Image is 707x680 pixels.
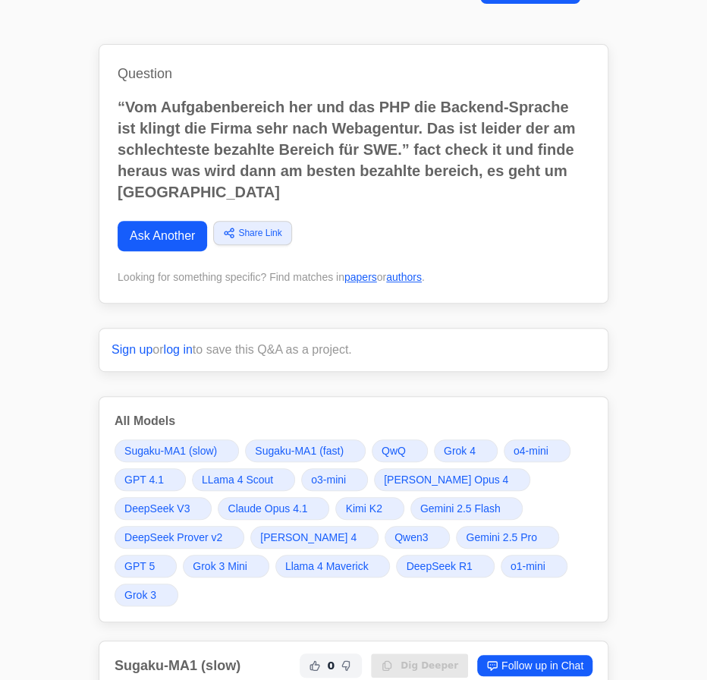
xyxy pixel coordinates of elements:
a: Sign up [112,343,152,356]
a: Gemini 2.5 Pro [456,526,558,549]
a: QwQ [372,439,428,462]
a: o1-mini [501,555,567,578]
a: DeepSeek R1 [396,555,494,578]
a: GPT 4.1 [115,468,186,491]
a: Sugaku-MA1 (slow) [115,439,239,462]
a: authors [386,271,422,283]
p: or to save this Q&A as a project. [112,341,595,359]
span: QwQ [382,443,406,458]
a: DeepSeek Prover v2 [115,526,244,549]
h2: Sugaku-MA1 (slow) [115,655,240,676]
span: Sugaku-MA1 (slow) [124,443,217,458]
a: Sugaku-MA1 (fast) [245,439,366,462]
span: Qwen3 [394,530,428,545]
a: Grok 3 Mini [183,555,269,578]
a: Grok 4 [434,439,498,462]
span: GPT 5 [124,559,155,574]
a: Claude Opus 4.1 [218,497,329,520]
a: [PERSON_NAME] 4 [250,526,379,549]
div: Looking for something specific? Find matches in or . [118,269,589,285]
a: papers [344,271,377,283]
a: DeepSeek V3 [115,497,212,520]
a: o3-mini [301,468,368,491]
span: o4-mini [514,443,548,458]
a: Llama 4 Maverick [275,555,391,578]
a: Gemini 2.5 Flash [410,497,523,520]
p: “Vom Aufgabenbereich her und das PHP die Backend-Sprache ist klingt die Firma sehr nach Webagentu... [118,96,589,203]
span: Share Link [238,226,281,240]
span: Sugaku-MA1 (fast) [255,443,344,458]
a: Qwen3 [385,526,450,549]
span: DeepSeek Prover v2 [124,530,222,545]
span: Kimi K2 [345,501,382,516]
span: 0 [327,658,335,673]
span: Grok 3 Mini [193,559,247,574]
span: Grok 3 [124,587,156,603]
button: Helpful [306,656,324,675]
span: [PERSON_NAME] Opus 4 [384,472,508,487]
span: Gemini 2.5 Pro [466,530,536,545]
span: Llama 4 Maverick [285,559,369,574]
span: o3-mini [311,472,346,487]
a: o4-mini [504,439,570,462]
a: Grok 3 [115,584,178,606]
a: Kimi K2 [335,497,404,520]
span: DeepSeek R1 [406,559,472,574]
h1: Question [118,63,589,84]
a: log in [164,343,193,356]
h3: All Models [115,412,592,430]
span: o1-mini [511,559,545,574]
span: GPT 4.1 [124,472,164,487]
span: DeepSeek V3 [124,501,190,516]
span: LLama 4 Scout [202,472,273,487]
span: Grok 4 [444,443,476,458]
a: Ask Another [118,221,207,251]
span: Claude Opus 4.1 [228,501,307,516]
span: [PERSON_NAME] 4 [260,530,357,545]
span: Gemini 2.5 Flash [420,501,501,516]
a: GPT 5 [115,555,177,578]
a: LLama 4 Scout [192,468,295,491]
button: Not Helpful [338,656,356,675]
a: Follow up in Chat [477,655,592,676]
a: [PERSON_NAME] Opus 4 [374,468,530,491]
